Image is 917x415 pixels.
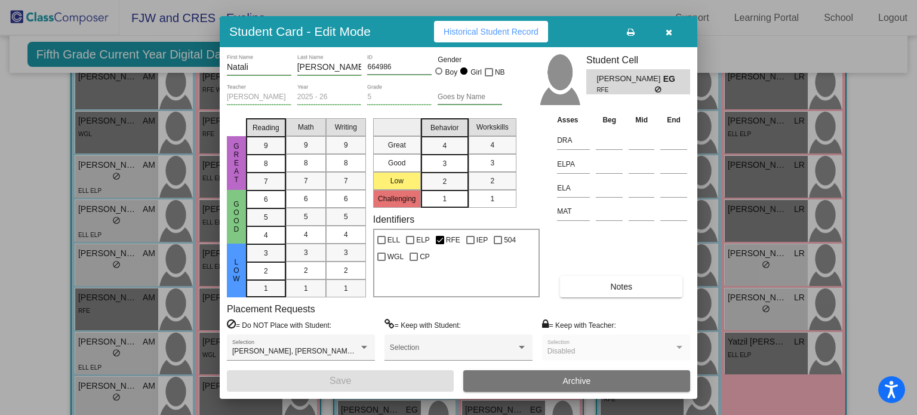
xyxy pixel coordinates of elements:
span: 2 [264,266,268,276]
span: 6 [304,193,308,204]
span: 6 [264,194,268,205]
span: 3 [304,247,308,258]
span: Reading [253,122,279,133]
input: goes by name [438,93,502,102]
input: assessment [557,179,590,197]
input: assessment [557,155,590,173]
input: grade [367,93,432,102]
span: IEP [476,233,488,247]
span: 9 [264,140,268,151]
input: assessment [557,202,590,220]
span: 7 [344,176,348,186]
label: = Keep with Teacher: [542,319,616,331]
th: Asses [554,113,593,127]
span: 2 [304,265,308,276]
span: 8 [344,158,348,168]
span: 4 [442,140,447,151]
span: Notes [610,282,632,291]
span: 7 [304,176,308,186]
span: 3 [490,158,494,168]
span: Low [231,258,242,283]
span: 1 [264,283,268,294]
span: Disabled [547,347,576,355]
label: Placement Requests [227,303,315,315]
span: 4 [490,140,494,150]
input: Enter ID [367,63,432,72]
span: Good [231,200,242,233]
span: RFE [596,85,654,94]
span: 9 [344,140,348,150]
button: Save [227,370,454,392]
th: Mid [626,113,657,127]
span: 2 [490,176,494,186]
span: 5 [344,211,348,222]
label: = Do NOT Place with Student: [227,319,331,331]
span: 4 [264,230,268,241]
span: 4 [304,229,308,240]
span: 1 [304,283,308,294]
th: Beg [593,113,626,127]
span: 9 [304,140,308,150]
span: Workskills [476,122,509,133]
mat-label: Gender [438,54,502,65]
input: assessment [557,131,590,149]
th: End [657,113,690,127]
span: 4 [344,229,348,240]
span: 3 [344,247,348,258]
label: = Keep with Student: [384,319,461,331]
button: Archive [463,370,690,392]
span: 1 [442,193,447,204]
span: 1 [344,283,348,294]
span: ELP [416,233,430,247]
span: Writing [335,122,357,133]
input: teacher [227,93,291,102]
span: Archive [563,376,591,386]
span: Historical Student Record [444,27,538,36]
button: Historical Student Record [434,21,548,42]
span: 5 [264,212,268,223]
span: 3 [264,248,268,259]
span: RFE [446,233,460,247]
span: 5 [304,211,308,222]
span: 6 [344,193,348,204]
span: CP [420,250,430,264]
div: Boy [445,67,458,78]
span: Great [231,142,242,184]
span: 7 [264,176,268,187]
span: ELL [387,233,400,247]
span: NB [495,65,505,79]
span: 8 [304,158,308,168]
h3: Student Cell [586,54,690,66]
span: 8 [264,158,268,169]
span: 2 [442,176,447,187]
span: 3 [442,158,447,169]
span: EG [663,73,680,85]
div: Girl [470,67,482,78]
label: Identifiers [373,214,414,225]
span: 2 [344,265,348,276]
span: 1 [490,193,494,204]
span: [PERSON_NAME] [596,73,663,85]
span: Behavior [430,122,458,133]
span: Save [330,376,351,386]
span: [PERSON_NAME], [PERSON_NAME], [PERSON_NAME] [232,347,417,355]
span: WGL [387,250,404,264]
span: 504 [504,233,516,247]
span: Math [298,122,314,133]
button: Notes [560,276,682,297]
h3: Student Card - Edit Mode [229,24,371,39]
input: year [297,93,362,102]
